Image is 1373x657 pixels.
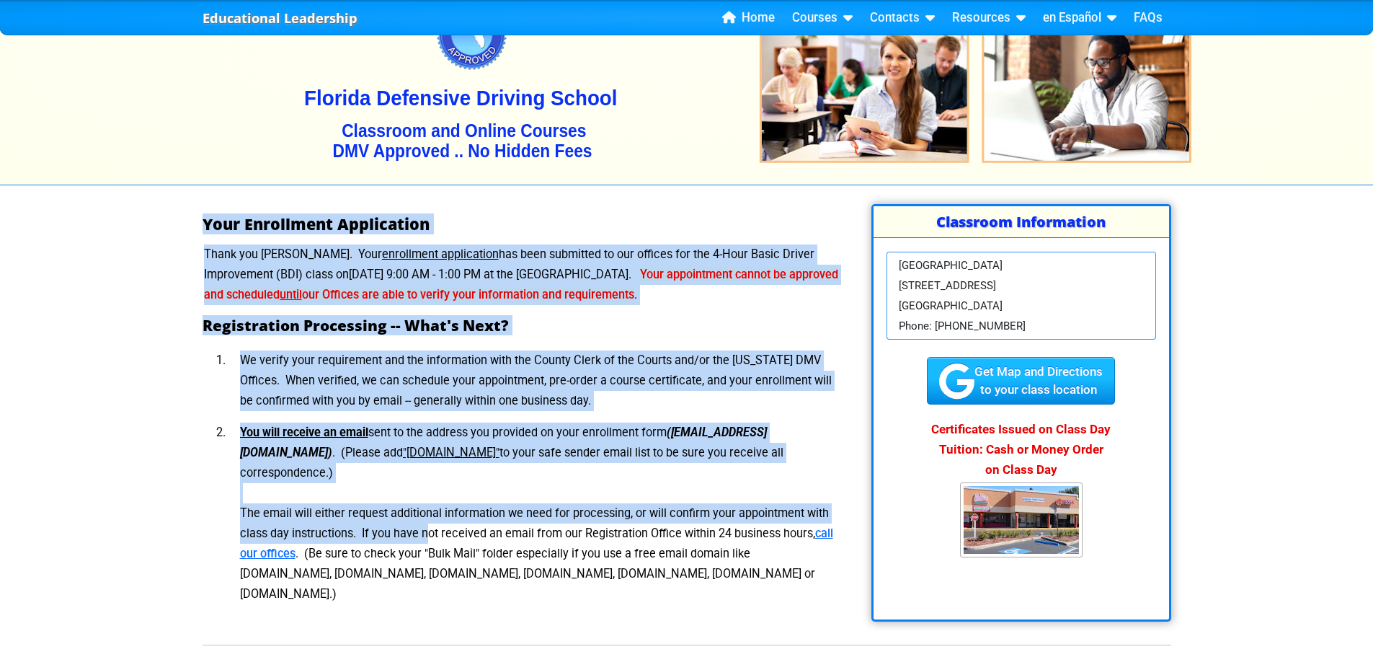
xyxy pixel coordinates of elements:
[203,317,840,334] h2: Registration Processing -- What's Next?
[1037,7,1122,29] a: en Español
[864,7,941,29] a: Contacts
[382,247,499,261] u: enrollment application
[927,373,1115,387] a: Get Map and Directionsto your class location
[349,268,631,281] span: [DATE] 9:00 AM - 1:00 PM at the [GEOGRAPHIC_DATA].
[203,216,840,233] h1: Your Enrollment Application
[280,288,302,301] u: until
[874,206,1169,238] h3: Classroom Information
[960,482,1083,557] img: Tampa Traffic School
[228,417,840,610] li: sent to the address you provided on your enrollment form . (Please add to your safe sender email ...
[927,357,1115,405] div: Get Map and Directions to your class location
[946,7,1031,29] a: Resources
[899,275,996,296] span: [STREET_ADDRESS]
[931,422,1111,477] strong: Certificates Issued on Class Day Tuition: Cash or Money Order on Class Day
[203,244,840,305] p: Thank you [PERSON_NAME]. Your has been submitted to our offices for the 4-Hour Basic Driver Impro...
[240,425,767,459] em: ([EMAIL_ADDRESS][DOMAIN_NAME])
[716,7,781,29] a: Home
[899,316,1026,336] span: Phone: [PHONE_NUMBER]
[899,296,1003,316] span: [GEOGRAPHIC_DATA]
[899,255,1003,275] span: [GEOGRAPHIC_DATA]
[403,446,499,459] u: "[DOMAIN_NAME]"
[1128,7,1168,29] a: FAQs
[786,7,858,29] a: Courses
[203,6,357,30] a: Educational Leadership
[228,345,840,417] li: We verify your requirement and the information with the County Clerk of the Courts and/or the [US...
[240,425,368,439] u: You will receive an email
